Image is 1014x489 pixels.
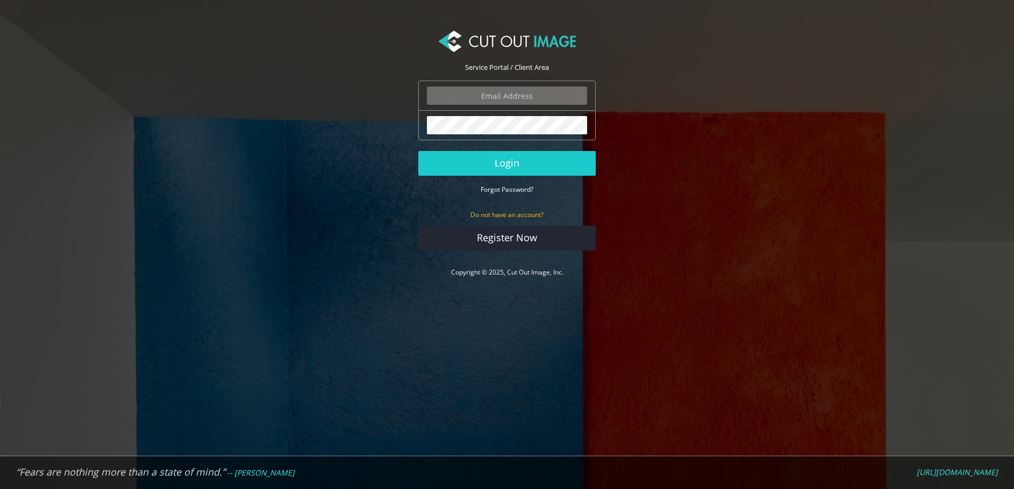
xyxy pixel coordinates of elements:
a: Register Now [418,226,596,250]
button: Login [418,151,596,176]
small: Forgot Password? [481,185,533,194]
small: Do not have an account? [470,210,544,219]
em: -- [PERSON_NAME] [227,468,295,478]
a: Copyright © 2025, Cut Out Image, Inc. [451,268,563,277]
img: Cut Out Image [438,31,576,52]
a: Forgot Password? [481,184,533,194]
em: “Fears are nothing more than a state of mind.” [16,465,225,478]
a: [URL][DOMAIN_NAME] [917,468,998,477]
input: Email Address [427,87,587,105]
em: [URL][DOMAIN_NAME] [917,467,998,477]
span: Service Portal / Client Area [465,62,549,72]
